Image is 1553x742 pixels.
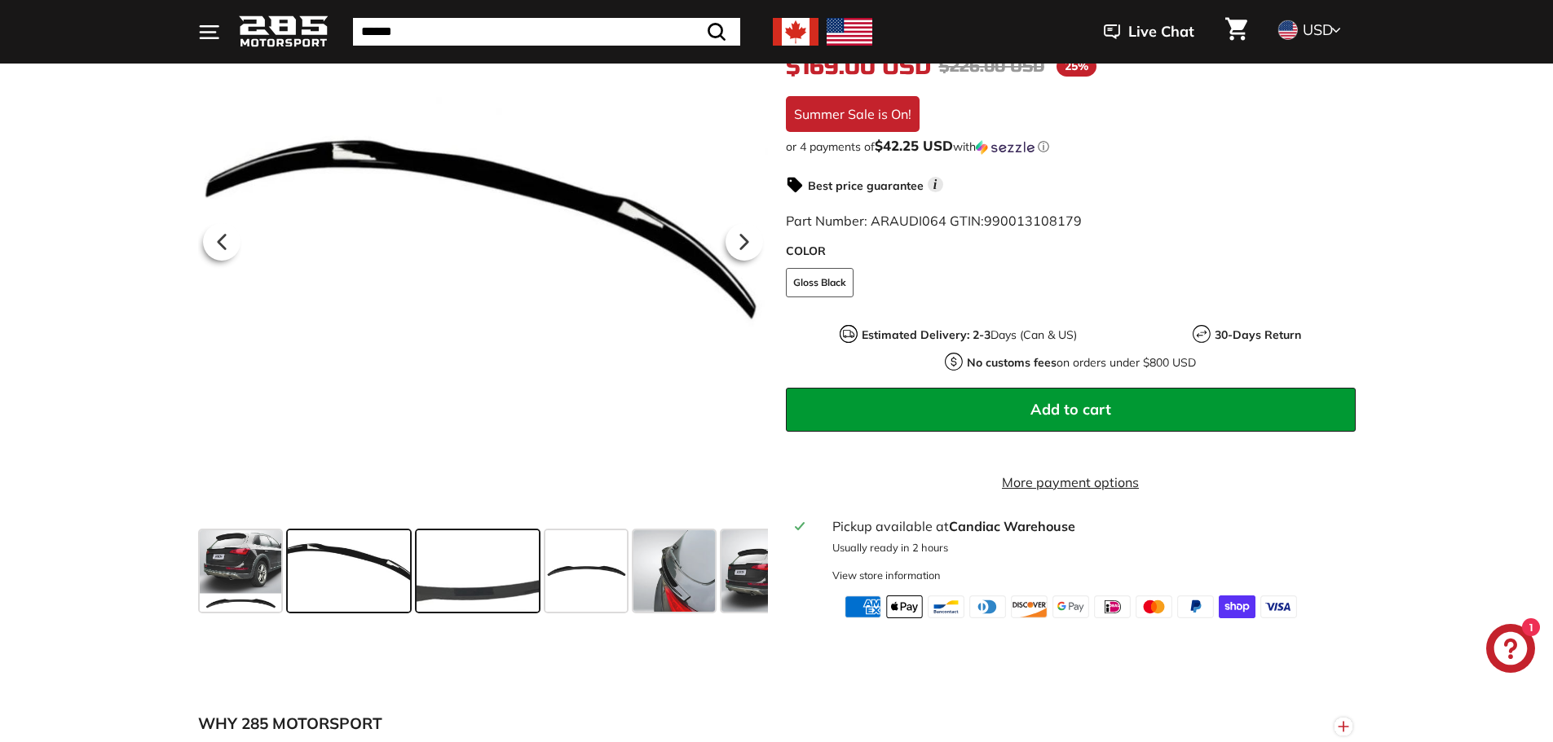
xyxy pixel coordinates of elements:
[967,354,1196,371] p: on orders under $800 USD
[984,213,1082,229] span: 990013108179
[1094,595,1131,618] img: ideal
[1215,327,1301,342] strong: 30-Days Return
[1083,11,1215,52] button: Live Chat
[832,516,1345,536] div: Pickup available at
[969,595,1006,618] img: diners_club
[967,355,1057,370] strong: No customs fees
[786,213,1082,229] span: Part Number: ARAUDI064 GTIN:
[976,140,1035,155] img: Sezzle
[1215,4,1257,59] a: Cart
[1219,595,1255,618] img: shopify_pay
[928,595,964,618] img: bancontact
[808,178,924,193] strong: Best price guarantee
[1128,21,1194,42] span: Live Chat
[239,13,329,51] img: Logo_285_Motorsport_areodynamics_components
[353,18,740,46] input: Search
[928,177,943,192] span: i
[1030,400,1111,419] span: Add to cart
[786,138,1356,155] div: or 4 payments of$42.25 USDwithSezzle Click to learn more about Sezzle
[786,388,1356,432] button: Add to cart
[1057,56,1096,77] span: 25%
[786,138,1356,155] div: or 4 payments of with
[832,568,941,583] div: View store information
[939,56,1044,77] span: $226.00 USD
[875,137,953,154] span: $42.25 USD
[1481,624,1540,677] inbox-online-store-chat: Shopify online store chat
[862,327,1077,344] p: Days (Can & US)
[886,595,923,618] img: apple_pay
[1052,595,1089,618] img: google_pay
[786,53,931,81] span: $169.00 USD
[786,472,1356,492] a: More payment options
[786,243,1356,260] label: COLOR
[1303,20,1333,39] span: USD
[1260,595,1297,618] img: visa
[1136,595,1172,618] img: master
[862,327,990,342] strong: Estimated Delivery: 2-3
[1177,595,1214,618] img: paypal
[949,518,1075,534] strong: Candiac Warehouse
[1011,595,1048,618] img: discover
[786,96,920,132] div: Summer Sale is On!
[845,595,881,618] img: american_express
[832,540,1345,555] p: Usually ready in 2 hours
